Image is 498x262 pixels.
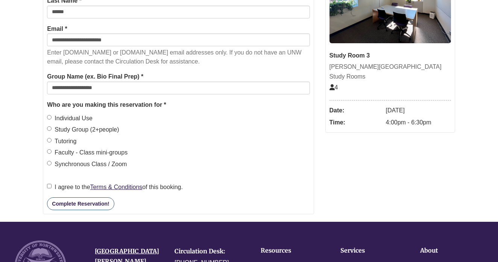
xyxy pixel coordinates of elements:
h4: Resources [261,247,317,254]
button: Complete Reservation! [47,197,114,210]
dd: 4:00pm - 6:30pm [386,117,451,129]
div: [PERSON_NAME][GEOGRAPHIC_DATA] Study Rooms [329,62,451,81]
input: Synchronous Class / Zoom [47,161,52,165]
dd: [DATE] [386,104,451,117]
legend: Who are you making this reservation for * [47,100,310,110]
dt: Date: [329,104,382,117]
h4: Services [340,247,397,254]
input: Study Group (2+people) [47,126,52,131]
a: Terms & Conditions [90,184,143,190]
div: Study Room 3 [329,51,451,61]
label: Tutoring [47,136,76,146]
label: Group Name (ex. Bio Final Prep) * [47,72,143,82]
label: Individual Use [47,114,93,123]
input: Tutoring [47,138,52,142]
input: Individual Use [47,115,52,120]
h4: About [420,247,477,254]
dt: Time: [329,117,382,129]
label: Synchronous Class / Zoom [47,159,127,169]
label: Study Group (2+people) [47,125,119,135]
label: I agree to the of this booking. [47,182,183,192]
label: Email * [47,24,67,34]
h4: Circulation Desk: [175,248,243,255]
span: The capacity of this space [329,84,338,91]
p: Enter [DOMAIN_NAME] or [DOMAIN_NAME] email addresses only. If you do not have an UNW email, pleas... [47,48,310,66]
label: Faculty - Class mini-groups [47,148,128,158]
a: [GEOGRAPHIC_DATA] [95,247,159,255]
input: I agree to theTerms & Conditionsof this booking. [47,184,52,188]
input: Faculty - Class mini-groups [47,149,52,154]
